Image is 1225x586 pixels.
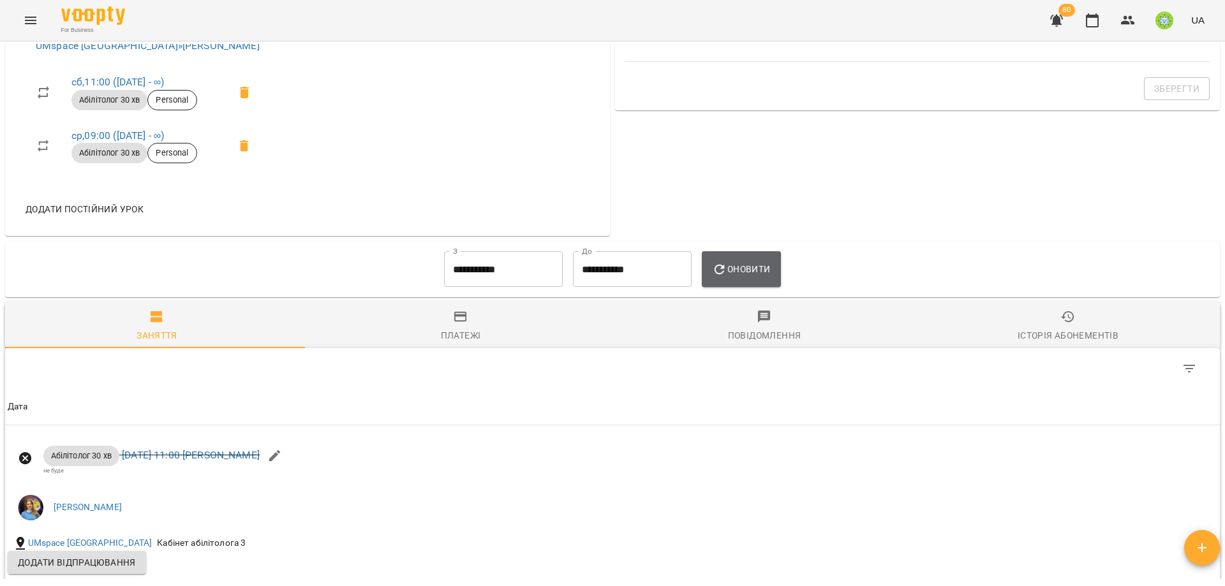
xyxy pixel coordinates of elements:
[43,466,260,474] div: не буде
[26,201,144,217] span: Додати постійний урок
[702,251,780,287] button: Оновити
[71,94,147,106] span: Абілітолог 30 хв
[71,129,164,142] a: ср,09:00 ([DATE] - ∞)
[36,40,260,52] a: UMspace [GEOGRAPHIC_DATA]»[PERSON_NAME]
[1191,13,1205,27] span: UA
[8,399,28,414] div: Sort
[441,328,481,343] div: Платежі
[1155,11,1173,29] img: 8ec40acc98eb0e9459e318a00da59de5.jpg
[1186,8,1210,32] button: UA
[229,77,260,108] span: Видалити приватний урок Позднякова Анастасія сб 11:00 клієнта Теліженко Єгор
[148,94,196,106] span: Personal
[8,551,146,574] button: Додати відпрацювання
[1174,353,1205,384] button: Фільтр
[61,26,125,34] span: For Business
[8,399,1217,414] span: Дата
[137,328,177,343] div: Заняття
[1058,4,1075,17] span: 80
[1018,328,1118,343] div: Історія абонементів
[54,501,122,514] a: [PERSON_NAME]
[20,198,149,221] button: Додати постійний урок
[71,76,164,88] a: сб,11:00 ([DATE] - ∞)
[154,534,248,552] div: Кабінет абілітолога 3
[15,5,46,36] button: Menu
[43,450,119,462] span: Абілітолог 30 хв
[18,495,43,520] img: 6b085e1eb0905a9723a04dd44c3bb19c.jpg
[229,131,260,161] span: Видалити приватний урок Позднякова Анастасія ср 09:00 клієнта Теліженко Єгор
[122,449,260,461] a: [DATE] 11:00 [PERSON_NAME]
[728,328,801,343] div: Повідомлення
[5,348,1220,389] div: Table Toolbar
[18,555,136,570] span: Додати відпрацювання
[8,399,28,414] div: Дата
[71,147,147,159] span: Абілітолог 30 хв
[148,147,196,159] span: Personal
[28,537,152,550] a: UMspace [GEOGRAPHIC_DATA]
[712,261,770,277] span: Оновити
[61,6,125,25] img: Voopty Logo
